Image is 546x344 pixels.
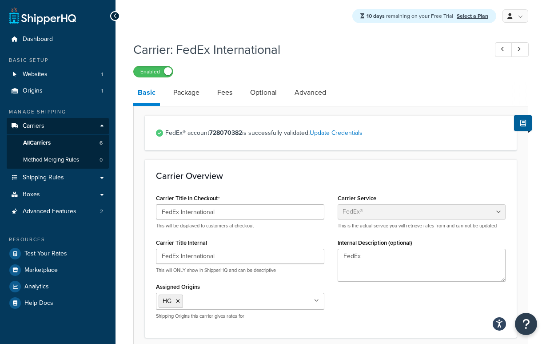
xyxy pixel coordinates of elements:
[7,236,109,243] div: Resources
[165,127,506,139] span: FedEx® account is successfully validated.
[7,295,109,311] a: Help Docs
[24,267,58,274] span: Marketplace
[100,208,103,215] span: 2
[213,82,237,103] a: Fees
[246,82,281,103] a: Optional
[338,249,506,282] textarea: FedEx
[7,57,109,64] div: Basic Setup
[209,128,242,138] strong: 728070382
[7,66,109,83] a: Websites1
[133,41,478,58] h1: Carrier: FedEx International
[101,71,103,78] span: 1
[24,250,67,258] span: Test Your Rates
[156,267,324,274] p: This will ONLY show in ShipperHQ and can be descriptive
[514,115,532,131] button: Show Help Docs
[7,108,109,116] div: Manage Shipping
[7,83,109,99] li: Origins
[23,174,64,182] span: Shipping Rules
[156,313,324,320] p: Shipping Origins this carrier gives rates for
[23,156,79,164] span: Method Merging Rules
[7,203,109,220] a: Advanced Features2
[7,246,109,262] a: Test Your Rates
[23,208,76,215] span: Advanced Features
[133,82,160,106] a: Basic
[169,82,204,103] a: Package
[156,171,506,181] h3: Carrier Overview
[100,139,103,147] span: 6
[101,87,103,95] span: 1
[7,66,109,83] li: Websites
[163,296,171,306] span: HG
[23,36,53,43] span: Dashboard
[7,152,109,168] a: Method Merging Rules0
[290,82,331,103] a: Advanced
[7,118,109,169] li: Carriers
[23,71,48,78] span: Websites
[23,191,40,198] span: Boxes
[367,12,454,20] span: remaining on your Free Trial
[24,283,49,291] span: Analytics
[7,83,109,99] a: Origins1
[134,66,173,77] label: Enabled
[310,128,363,138] a: Update Credentials
[23,122,44,130] span: Carriers
[495,42,512,57] a: Previous Record
[7,203,109,220] li: Advanced Features
[7,118,109,134] a: Carriers
[7,152,109,168] li: Method Merging Rules
[367,12,385,20] strong: 10 days
[511,42,529,57] a: Next Record
[156,239,207,246] label: Carrier Title Internal
[338,239,412,246] label: Internal Description (optional)
[7,135,109,151] a: AllCarriers6
[7,279,109,295] a: Analytics
[24,299,53,307] span: Help Docs
[23,139,51,147] span: All Carriers
[7,186,109,203] a: Boxes
[457,12,488,20] a: Select a Plan
[100,156,103,164] span: 0
[338,195,376,202] label: Carrier Service
[23,87,43,95] span: Origins
[156,195,220,202] label: Carrier Title in Checkout
[515,313,537,335] button: Open Resource Center
[7,31,109,48] a: Dashboard
[7,170,109,186] a: Shipping Rules
[156,283,200,290] label: Assigned Origins
[156,223,324,229] p: This will be displayed to customers at checkout
[338,223,506,229] p: This is the actual service you will retrieve rates from and can not be updated
[7,262,109,278] a: Marketplace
